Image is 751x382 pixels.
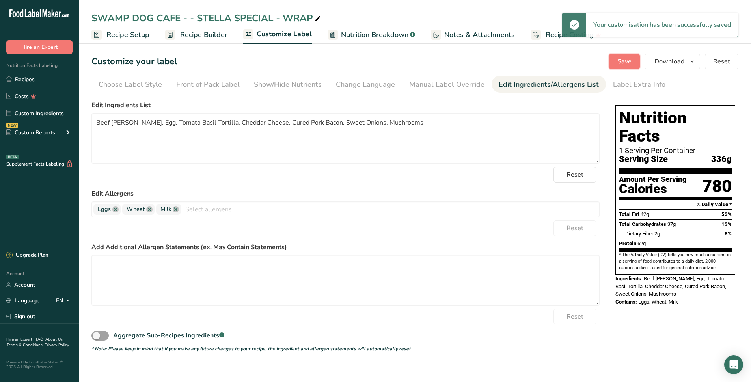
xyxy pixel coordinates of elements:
span: Serving Size [619,155,668,164]
a: Nutrition Breakdown [328,26,415,44]
a: Recipe Setup [91,26,149,44]
span: Reset [567,312,583,321]
span: Recipe Costing [546,30,594,40]
a: Terms & Conditions . [7,342,45,348]
span: Nutrition Breakdown [341,30,408,40]
div: EN [56,296,73,306]
input: Select allergens [181,203,599,215]
span: 37g [667,221,676,227]
section: % Daily Value * [619,200,732,209]
div: Your customisation has been successfully saved [586,13,738,37]
button: Save [609,54,640,69]
span: Reset [713,57,730,66]
span: Recipe Setup [106,30,149,40]
button: Reset [553,309,596,324]
a: About Us . [6,337,63,348]
a: Recipe Costing [531,26,601,44]
h1: Nutrition Facts [619,109,732,145]
section: * The % Daily Value (DV) tells you how much a nutrient in a serving of food contributes to a dail... [619,252,732,271]
span: Eggs [98,205,111,214]
span: 2g [654,231,660,237]
button: Reset [553,167,596,183]
div: SWAMP DOG CAFE - - STELLA SPECIAL - WRAP [91,11,322,25]
a: Notes & Attachments [431,26,515,44]
span: 62g [637,240,646,246]
span: Download [654,57,684,66]
span: Milk [160,205,171,214]
div: Label Extra Info [613,79,665,90]
a: Language [6,294,40,307]
span: Ingredients: [615,276,643,281]
button: Reset [553,220,596,236]
span: Recipe Builder [180,30,227,40]
div: Custom Reports [6,129,55,137]
i: * Note: Please keep in mind that if you make any future changes to your recipe, the ingredient an... [91,346,411,352]
span: Total Fat [619,211,639,217]
div: Powered By FoodLabelMaker © 2025 All Rights Reserved [6,360,73,369]
label: Edit Ingredients List [91,101,600,110]
span: 336g [711,155,732,164]
label: Add Additional Allergen Statements (ex. May Contain Statements) [91,242,600,252]
div: NEW [6,123,18,128]
span: Eggs, Wheat, Milk [638,299,678,305]
div: Choose Label Style [99,79,162,90]
span: Reset [567,224,583,233]
a: Recipe Builder [165,26,227,44]
span: Protein [619,240,636,246]
div: Edit Ingredients/Allergens List [499,79,599,90]
div: 780 [702,176,732,197]
div: Upgrade Plan [6,252,48,259]
div: Manual Label Override [409,79,485,90]
span: 53% [721,211,732,217]
a: Customize Label [243,25,312,44]
span: 13% [721,221,732,227]
a: FAQ . [36,337,45,342]
button: Download [645,54,700,69]
button: Reset [705,54,738,69]
button: Hire an Expert [6,40,73,54]
span: 8% [725,231,732,237]
span: Reset [567,170,583,179]
span: Notes & Attachments [444,30,515,40]
div: 1 Serving Per Container [619,147,732,155]
span: Customize Label [257,29,312,39]
span: Beef [PERSON_NAME], Egg, Tomato Basil Tortilla, Cheddar Cheese, Cured Pork Bacon, Sweet Onions, M... [615,276,726,297]
div: BETA [6,155,19,159]
div: Aggregate Sub-Recipes Ingredients [113,331,224,340]
h1: Customize your label [91,55,177,68]
span: Dietary Fiber [625,231,653,237]
a: Hire an Expert . [6,337,34,342]
div: Open Intercom Messenger [724,355,743,374]
a: Privacy Policy [45,342,69,348]
div: Change Language [336,79,395,90]
div: Amount Per Serving [619,176,687,183]
label: Edit Allergens [91,189,600,198]
span: 42g [641,211,649,217]
div: Calories [619,183,687,195]
span: Wheat [127,205,145,214]
span: Total Carbohydrates [619,221,666,227]
span: Save [617,57,632,66]
div: Show/Hide Nutrients [254,79,322,90]
div: Front of Pack Label [176,79,240,90]
span: Contains: [615,299,637,305]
